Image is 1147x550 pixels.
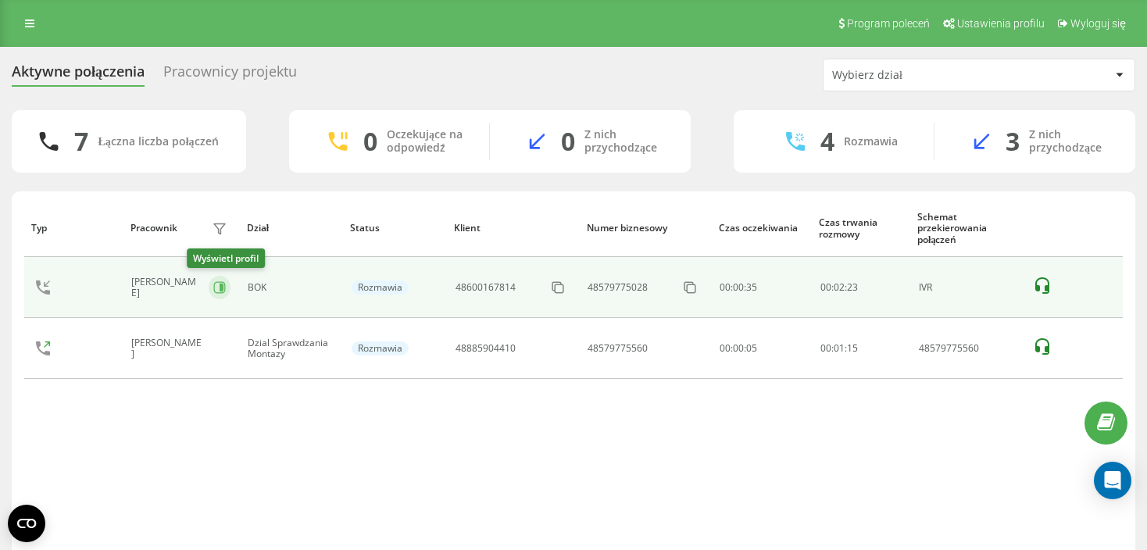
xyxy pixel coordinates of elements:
div: Pracownik [130,223,177,234]
div: [PERSON_NAME] [131,337,208,360]
div: Rozmawia [352,341,409,355]
div: 00:00:05 [720,343,802,354]
div: Dział [247,223,335,234]
div: 0 [363,127,377,156]
div: 48579775028 [588,282,648,293]
div: Łączna liczba połączeń [98,135,218,148]
div: 48600167814 [456,282,516,293]
div: Pracownicy projektu [163,63,297,87]
div: Schemat przekierowania połączeń [917,212,1017,245]
span: 02 [834,280,845,294]
div: 3 [1006,127,1020,156]
div: : : [820,282,858,293]
span: Ustawienia profilu [957,17,1045,30]
div: 48579775560 [919,343,1016,354]
span: 00 [820,280,831,294]
button: Open CMP widget [8,505,45,542]
span: 15 [847,341,858,355]
div: Rozmawia [844,135,898,148]
div: Wyświetl profil [187,248,265,268]
div: 7 [74,127,88,156]
span: 23 [847,280,858,294]
div: Status [350,223,439,234]
div: [PERSON_NAME] [131,277,204,299]
span: Wyloguj się [1070,17,1126,30]
div: Typ [31,223,115,234]
div: Wybierz dział [832,69,1019,82]
div: Aktywne połączenia [12,63,145,87]
div: 4 [820,127,834,156]
div: Numer biznesowy [587,223,704,234]
div: BOK [248,282,334,293]
div: Czas oczekiwania [719,223,804,234]
div: : : [820,343,858,354]
div: 00:00:35 [720,282,802,293]
div: 0 [561,127,575,156]
span: 01 [834,341,845,355]
div: Open Intercom Messenger [1094,462,1131,499]
div: IVR [919,282,1016,293]
div: Rozmawia [352,280,409,295]
span: Program poleceń [847,17,930,30]
div: Klient [454,223,571,234]
div: 48885904410 [456,343,516,354]
span: 00 [820,341,831,355]
div: 48579775560 [588,343,648,354]
div: Czas trwania rozmowy [819,217,902,240]
div: Z nich przychodzące [1029,128,1112,155]
div: Z nich przychodzące [584,128,667,155]
div: Dzial Sprawdzania Montazy [248,337,334,360]
div: Oczekujące na odpowiedź [387,128,466,155]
